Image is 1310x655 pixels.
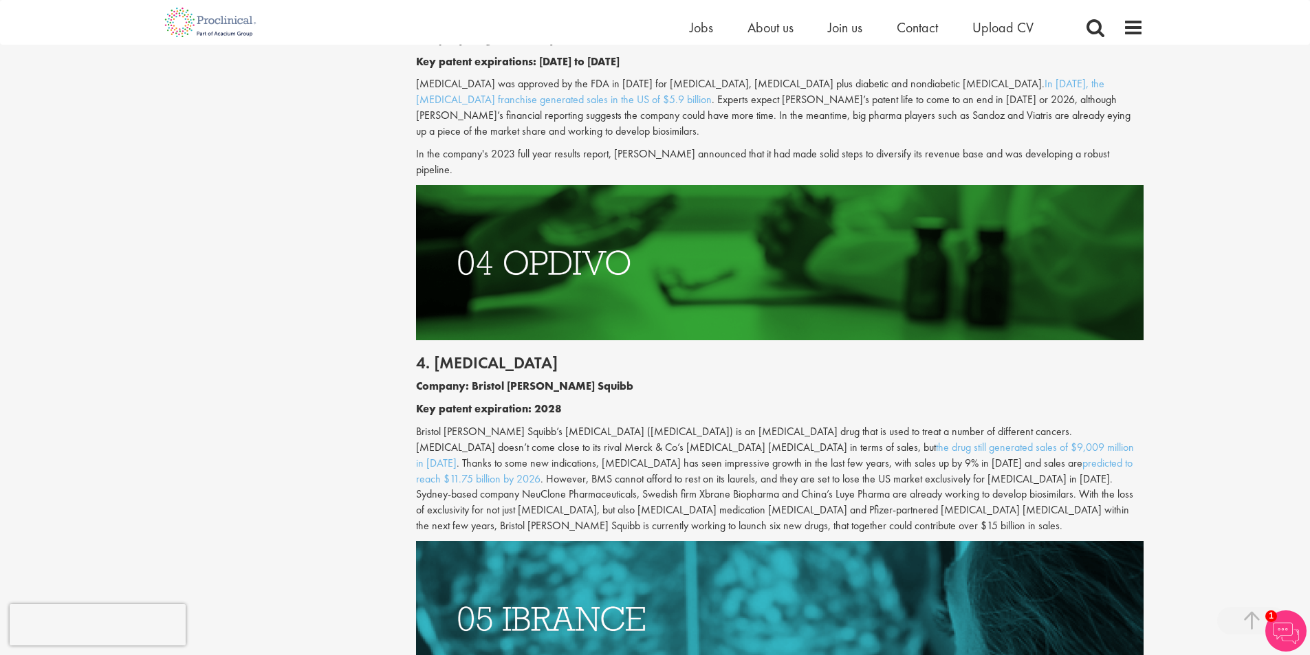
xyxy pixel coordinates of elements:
[416,401,562,416] b: Key patent expiration: 2028
[416,54,620,69] b: Key patent expirations: [DATE] to [DATE]
[416,424,1144,534] p: Bristol [PERSON_NAME] Squibb’s [MEDICAL_DATA] ([MEDICAL_DATA]) is an [MEDICAL_DATA] drug that is ...
[416,379,633,393] b: Company: Bristol [PERSON_NAME] Squibb
[10,604,186,645] iframe: reCAPTCHA
[972,19,1034,36] a: Upload CV
[416,456,1133,486] a: predicted to reach $11.75 billion by 2026
[416,185,1144,340] img: Drugs with patents due to expire Opdivo
[416,76,1104,107] a: In [DATE], the [MEDICAL_DATA] franchise generated sales in the US of $5.9 billion
[897,19,938,36] a: Contact
[690,19,713,36] a: Jobs
[1265,610,1307,652] img: Chatbot
[416,146,1144,178] p: In the company's 2023 full year results report, [PERSON_NAME] announced that it had made solid st...
[416,32,567,46] b: Company: Regeneron, Bayer
[828,19,862,36] a: Join us
[416,440,1134,470] a: the drug still generated sales of $9,009 million in [DATE]
[747,19,794,36] a: About us
[416,354,1144,372] h2: 4. [MEDICAL_DATA]
[416,76,1144,139] p: [MEDICAL_DATA] was approved by the FDA in [DATE] for [MEDICAL_DATA], [MEDICAL_DATA] plus diabetic...
[1265,610,1277,622] span: 1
